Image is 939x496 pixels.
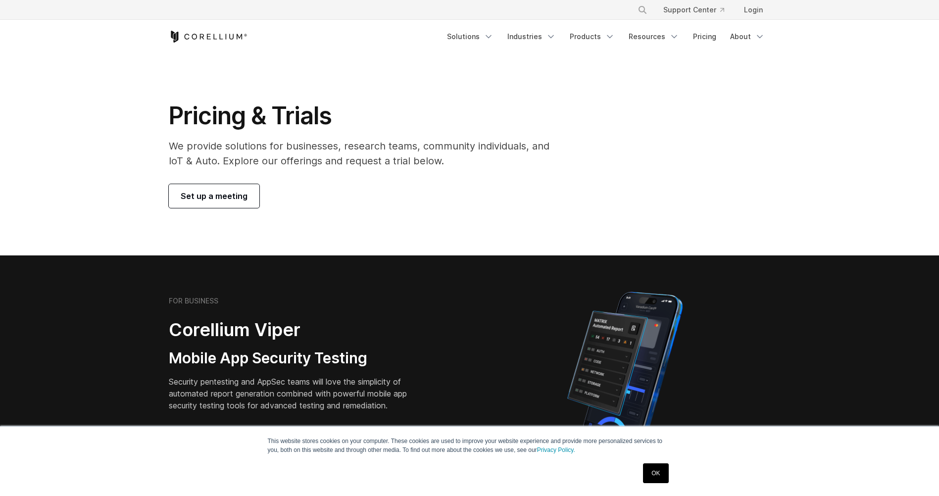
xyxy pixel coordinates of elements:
[537,446,575,453] a: Privacy Policy.
[169,349,422,368] h3: Mobile App Security Testing
[169,376,422,411] p: Security pentesting and AppSec teams will love the simplicity of automated report generation comb...
[626,1,771,19] div: Navigation Menu
[169,319,422,341] h2: Corellium Viper
[169,184,259,208] a: Set up a meeting
[643,463,668,483] a: OK
[169,31,247,43] a: Corellium Home
[268,437,672,454] p: This website stores cookies on your computer. These cookies are used to improve your website expe...
[169,139,563,168] p: We provide solutions for businesses, research teams, community individuals, and IoT & Auto. Explo...
[441,28,771,46] div: Navigation Menu
[169,297,218,305] h6: FOR BUSINESS
[634,1,651,19] button: Search
[687,28,722,46] a: Pricing
[655,1,732,19] a: Support Center
[181,190,247,202] span: Set up a meeting
[501,28,562,46] a: Industries
[564,28,621,46] a: Products
[736,1,771,19] a: Login
[169,101,563,131] h1: Pricing & Trials
[623,28,685,46] a: Resources
[550,287,699,460] img: Corellium MATRIX automated report on iPhone showing app vulnerability test results across securit...
[441,28,499,46] a: Solutions
[724,28,771,46] a: About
